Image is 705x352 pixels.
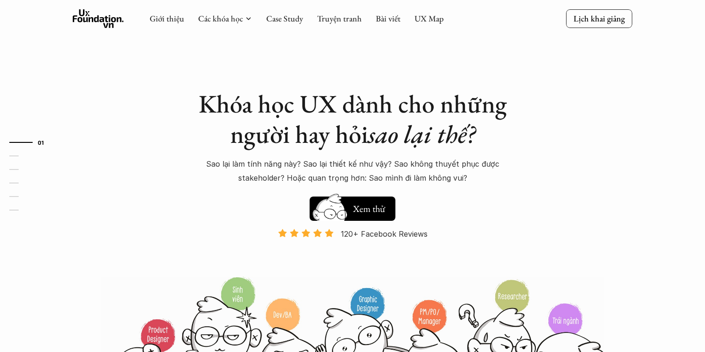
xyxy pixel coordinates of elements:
p: Lịch khai giảng [574,13,625,24]
a: Case Study [266,13,303,24]
a: 01 [9,137,54,148]
a: 120+ Facebook Reviews [270,228,435,275]
a: Truyện tranh [317,13,362,24]
a: UX Map [415,13,444,24]
a: Xem thử [310,192,395,221]
a: Bài viết [376,13,401,24]
a: Giới thiệu [150,13,184,24]
p: Sao lại làm tính năng này? Sao lại thiết kế như vậy? Sao không thuyết phục được stakeholder? Hoặc... [189,157,516,185]
strong: 01 [38,139,44,145]
p: 120+ Facebook Reviews [341,227,428,241]
a: Lịch khai giảng [566,9,632,28]
a: Các khóa học [198,13,243,24]
em: sao lại thế? [368,118,475,150]
h5: Xem thử [352,202,386,215]
h1: Khóa học UX dành cho những người hay hỏi [189,89,516,149]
